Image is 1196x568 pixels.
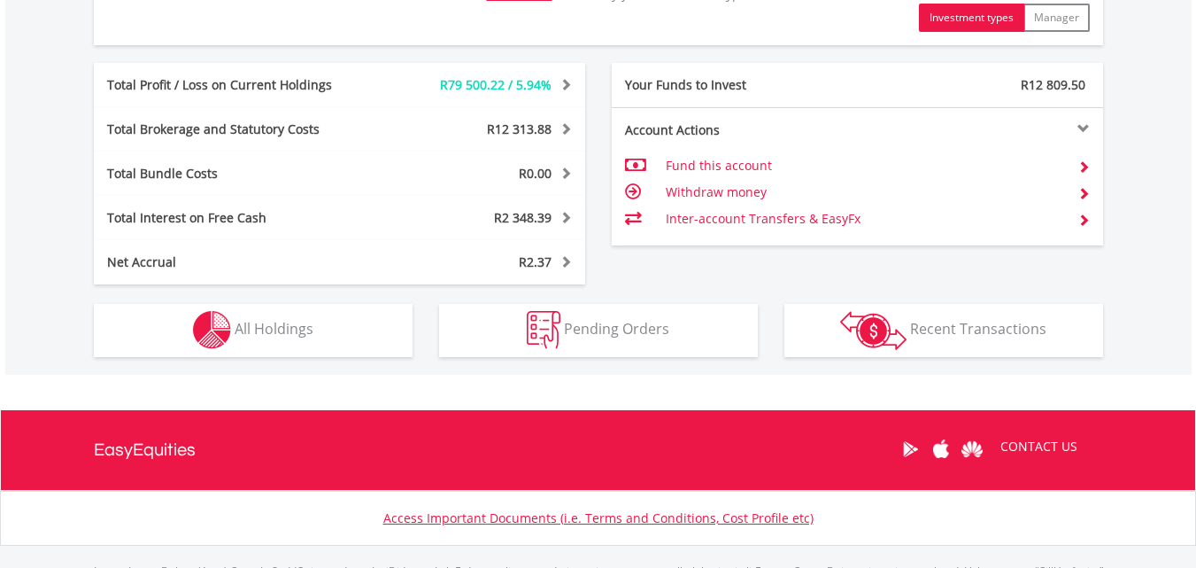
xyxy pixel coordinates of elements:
[895,422,926,477] a: Google Play
[612,121,858,139] div: Account Actions
[439,304,758,357] button: Pending Orders
[94,165,381,183] div: Total Bundle Costs
[94,76,381,94] div: Total Profit / Loss on Current Holdings
[666,206,1063,232] td: Inter-account Transfers & EasyFx
[519,165,552,182] span: R0.00
[193,311,231,349] img: holdings-wht.png
[94,121,381,138] div: Total Brokerage and Statutory Costs
[1021,76,1085,93] span: R12 809.50
[440,76,552,93] span: R79 500.22 / 5.94%
[666,152,1063,179] td: Fund this account
[564,319,669,338] span: Pending Orders
[494,209,552,226] span: R2 348.39
[94,209,381,227] div: Total Interest on Free Cash
[383,510,814,526] a: Access Important Documents (i.e. Terms and Conditions, Cost Profile etc)
[519,253,552,270] span: R2.37
[926,422,957,477] a: Apple
[666,179,1063,206] td: Withdraw money
[784,304,1103,357] button: Recent Transactions
[235,319,313,338] span: All Holdings
[94,304,413,357] button: All Holdings
[919,4,1024,32] button: Investment types
[840,311,907,350] img: transactions-zar-wht.png
[612,76,858,94] div: Your Funds to Invest
[487,121,552,137] span: R12 313.88
[910,319,1046,338] span: Recent Transactions
[1023,4,1090,32] button: Manager
[527,311,560,349] img: pending_instructions-wht.png
[957,422,988,477] a: Huawei
[94,253,381,271] div: Net Accrual
[988,422,1090,471] a: CONTACT US
[94,410,196,490] a: EasyEquities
